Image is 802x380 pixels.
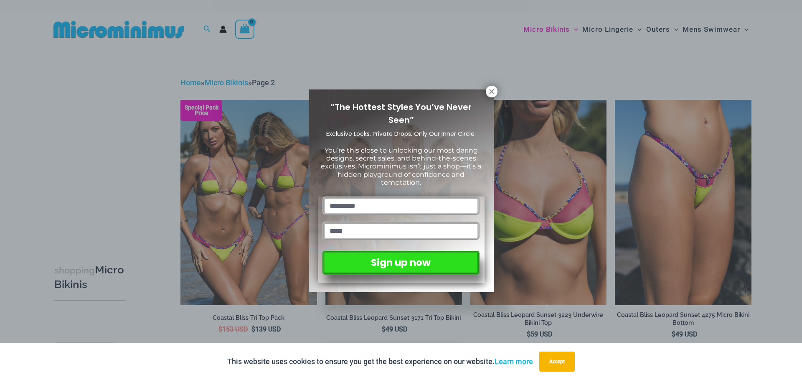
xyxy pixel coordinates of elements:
[486,86,497,97] button: Close
[321,146,481,186] span: You’re this close to unlocking our most daring designs, secret sales, and behind-the-scenes exclu...
[330,101,472,126] span: “The Hottest Styles You’ve Never Seen”
[322,251,479,275] button: Sign up now
[495,357,533,366] a: Learn more
[326,130,476,138] span: Exclusive Looks. Private Drops. Only Our Inner Circle.
[539,352,575,372] button: Accept
[227,355,533,368] p: This website uses cookies to ensure you get the best experience on our website.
